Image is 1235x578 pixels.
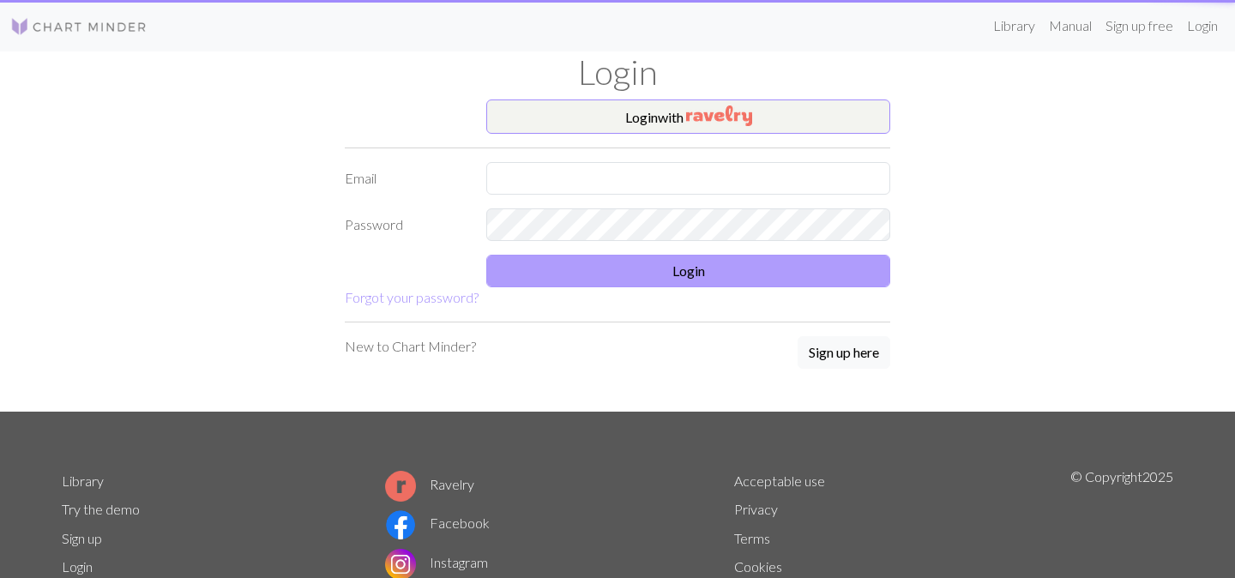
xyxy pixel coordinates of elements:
[51,51,1184,93] h1: Login
[345,336,476,357] p: New to Chart Minder?
[334,162,476,195] label: Email
[734,530,770,546] a: Terms
[10,16,148,37] img: Logo
[385,471,416,502] img: Ravelry logo
[486,255,890,287] button: Login
[62,530,102,546] a: Sign up
[345,289,479,305] a: Forgot your password?
[385,515,490,531] a: Facebook
[734,501,778,517] a: Privacy
[1180,9,1225,43] a: Login
[986,9,1042,43] a: Library
[686,105,752,126] img: Ravelry
[1042,9,1099,43] a: Manual
[62,473,104,489] a: Library
[734,558,782,575] a: Cookies
[385,554,488,570] a: Instagram
[1099,9,1180,43] a: Sign up free
[798,336,890,370] a: Sign up here
[486,99,890,134] button: Loginwith
[385,476,474,492] a: Ravelry
[334,208,476,241] label: Password
[385,509,416,540] img: Facebook logo
[62,501,140,517] a: Try the demo
[734,473,825,489] a: Acceptable use
[798,336,890,369] button: Sign up here
[62,558,93,575] a: Login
